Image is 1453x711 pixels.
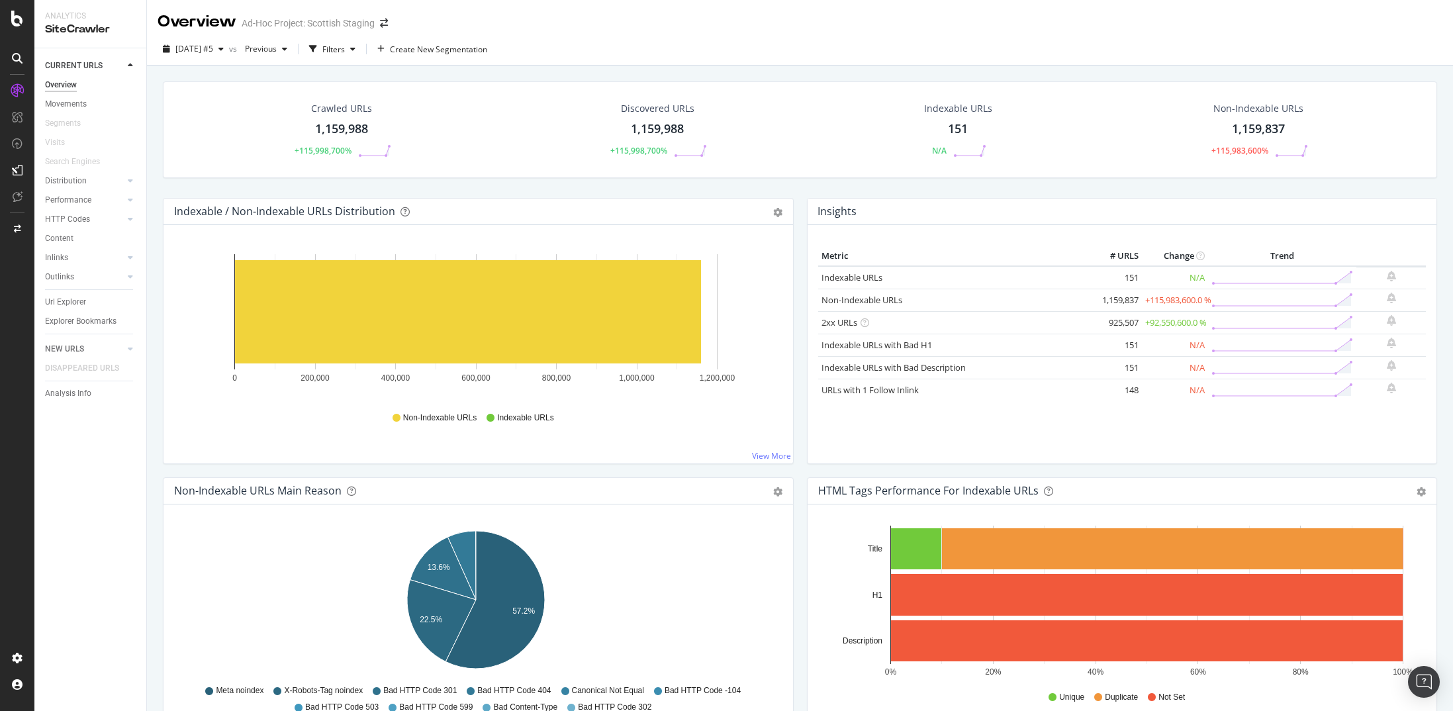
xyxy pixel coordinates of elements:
[45,117,81,130] div: Segments
[542,373,571,383] text: 800,000
[372,38,492,60] button: Create New Segmentation
[45,232,137,246] a: Content
[45,11,136,22] div: Analytics
[428,563,450,572] text: 13.6%
[1387,293,1396,303] div: bell-plus
[158,11,236,33] div: Overview
[1387,360,1396,371] div: bell-plus
[174,205,395,218] div: Indexable / Non-Indexable URLs Distribution
[45,251,68,265] div: Inlinks
[240,38,293,60] button: Previous
[381,373,410,383] text: 400,000
[1142,289,1208,311] td: +115,983,600.0 %
[497,412,553,424] span: Indexable URLs
[610,145,667,156] div: +115,998,700%
[45,342,84,356] div: NEW URLS
[872,591,882,600] text: H1
[45,174,87,188] div: Distribution
[420,615,442,624] text: 22.5%
[1387,383,1396,393] div: bell-plus
[1142,356,1208,379] td: N/A
[818,203,857,220] h4: Insights
[295,145,352,156] div: +115,998,700%
[700,373,735,383] text: 1,200,000
[1408,666,1440,698] div: Open Intercom Messenger
[1089,246,1142,266] th: # URLS
[45,59,124,73] a: CURRENT URLS
[1089,379,1142,401] td: 148
[45,174,124,188] a: Distribution
[1142,246,1208,266] th: Change
[45,59,103,73] div: CURRENT URLS
[1387,315,1396,326] div: bell-plus
[1142,266,1208,289] td: N/A
[158,38,229,60] button: [DATE] #5
[1158,692,1185,703] span: Not Set
[867,544,882,553] text: Title
[821,271,882,283] a: Indexable URLs
[45,213,124,226] a: HTTP Codes
[932,145,947,156] div: N/A
[821,339,932,351] a: Indexable URLs with Bad H1
[45,361,119,375] div: DISAPPEARED URLS
[821,316,857,328] a: 2xx URLs
[45,295,86,309] div: Url Explorer
[1208,246,1356,266] th: Trend
[45,136,65,150] div: Visits
[304,38,361,60] button: Filters
[631,120,684,138] div: 1,159,988
[322,44,345,55] div: Filters
[175,43,213,54] span: 2025 Sep. 11th #5
[45,387,137,401] a: Analysis Info
[45,136,78,150] a: Visits
[229,43,240,54] span: vs
[1387,338,1396,348] div: bell-plus
[1089,356,1142,379] td: 151
[1211,145,1268,156] div: +115,983,600%
[45,251,124,265] a: Inlinks
[512,606,535,616] text: 57.2%
[821,384,919,396] a: URLs with 1 Follow Inlink
[45,193,124,207] a: Performance
[1142,379,1208,401] td: N/A
[1417,487,1426,497] div: gear
[818,526,1422,679] div: A chart.
[45,97,137,111] a: Movements
[45,78,137,92] a: Overview
[752,450,791,461] a: View More
[1089,289,1142,311] td: 1,159,837
[818,484,1039,497] div: HTML Tags Performance for Indexable URLs
[174,526,778,679] svg: A chart.
[45,155,113,169] a: Search Engines
[216,685,263,696] span: Meta noindex
[45,314,137,328] a: Explorer Bookmarks
[948,120,968,138] div: 151
[1089,334,1142,356] td: 151
[240,43,277,54] span: Previous
[1393,667,1413,677] text: 100%
[174,246,778,400] svg: A chart.
[985,667,1001,677] text: 20%
[821,294,902,306] a: Non-Indexable URLs
[45,193,91,207] div: Performance
[1089,311,1142,334] td: 925,507
[821,361,966,373] a: Indexable URLs with Bad Description
[45,314,117,328] div: Explorer Bookmarks
[1088,667,1103,677] text: 40%
[1232,120,1285,138] div: 1,159,837
[390,44,487,55] span: Create New Segmentation
[1190,667,1205,677] text: 60%
[773,208,782,217] div: gear
[284,685,363,696] span: X-Robots-Tag noindex
[1089,266,1142,289] td: 151
[1059,692,1084,703] span: Unique
[924,102,992,115] div: Indexable URLs
[45,78,77,92] div: Overview
[884,667,896,677] text: 0%
[380,19,388,28] div: arrow-right-arrow-left
[1105,692,1138,703] span: Duplicate
[315,120,368,138] div: 1,159,988
[45,270,74,284] div: Outlinks
[45,361,132,375] a: DISAPPEARED URLS
[1292,667,1308,677] text: 80%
